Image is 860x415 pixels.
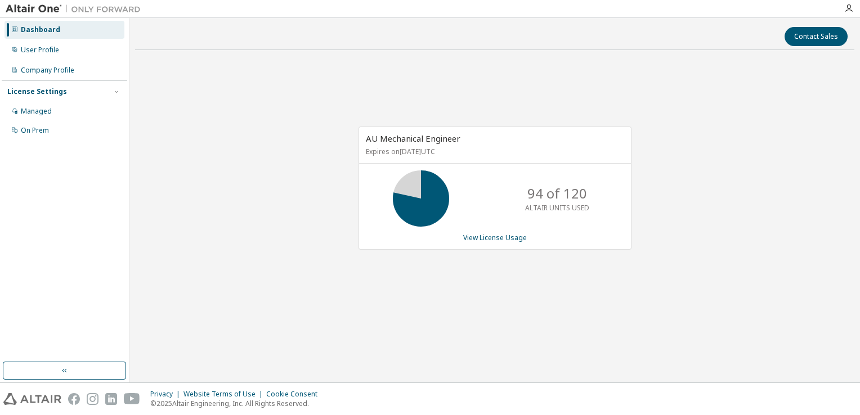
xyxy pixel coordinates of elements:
div: Website Terms of Use [183,390,266,399]
div: User Profile [21,46,59,55]
img: altair_logo.svg [3,393,61,405]
span: AU Mechanical Engineer [366,133,460,144]
div: Privacy [150,390,183,399]
p: Expires on [DATE] UTC [366,147,621,156]
div: On Prem [21,126,49,135]
div: Company Profile [21,66,74,75]
div: Cookie Consent [266,390,324,399]
p: ALTAIR UNITS USED [525,203,589,213]
img: Altair One [6,3,146,15]
div: Managed [21,107,52,116]
p: © 2025 Altair Engineering, Inc. All Rights Reserved. [150,399,324,408]
div: Dashboard [21,25,60,34]
img: facebook.svg [68,393,80,405]
img: linkedin.svg [105,393,117,405]
div: License Settings [7,87,67,96]
img: youtube.svg [124,393,140,405]
img: instagram.svg [87,393,98,405]
p: 94 of 120 [527,184,587,203]
a: View License Usage [463,233,527,242]
button: Contact Sales [785,27,848,46]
